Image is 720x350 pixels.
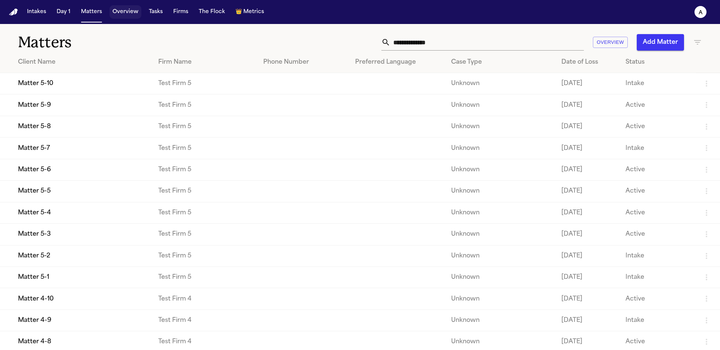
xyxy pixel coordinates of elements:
td: Test Firm 4 [152,288,258,310]
td: Unknown [445,73,555,94]
td: Test Firm 5 [152,94,258,116]
td: Unknown [445,288,555,310]
td: Test Firm 4 [152,310,258,331]
td: [DATE] [555,245,619,266]
td: Test Firm 5 [152,202,258,223]
td: [DATE] [555,73,619,94]
td: [DATE] [555,138,619,159]
td: [DATE] [555,159,619,180]
div: Preferred Language [355,58,439,67]
td: Unknown [445,181,555,202]
td: Active [619,288,696,310]
td: [DATE] [555,266,619,288]
h1: Matters [18,33,217,52]
td: Intake [619,138,696,159]
td: Test Firm 5 [152,138,258,159]
td: [DATE] [555,116,619,137]
button: Firms [170,5,191,19]
td: Unknown [445,310,555,331]
button: Day 1 [54,5,73,19]
button: crownMetrics [232,5,267,19]
button: Add Matter [637,34,684,51]
div: Client Name [18,58,146,67]
td: Test Firm 5 [152,181,258,202]
div: Date of Loss [561,58,613,67]
button: Tasks [146,5,166,19]
td: Test Firm 5 [152,73,258,94]
td: [DATE] [555,181,619,202]
img: Finch Logo [9,9,18,16]
td: Unknown [445,94,555,116]
td: Unknown [445,245,555,266]
td: Intake [619,310,696,331]
td: Unknown [445,116,555,137]
td: Unknown [445,202,555,223]
button: The Flock [196,5,228,19]
td: Unknown [445,266,555,288]
a: Home [9,9,18,16]
div: Status [625,58,690,67]
td: [DATE] [555,288,619,310]
button: Overview [109,5,141,19]
td: Active [619,116,696,137]
td: Active [619,94,696,116]
td: Test Firm 5 [152,159,258,180]
td: Unknown [445,159,555,180]
td: Unknown [445,224,555,245]
td: Intake [619,73,696,94]
td: [DATE] [555,224,619,245]
div: Firm Name [158,58,252,67]
td: Test Firm 5 [152,245,258,266]
td: Unknown [445,138,555,159]
td: [DATE] [555,94,619,116]
td: [DATE] [555,310,619,331]
td: Test Firm 5 [152,224,258,245]
td: Active [619,181,696,202]
td: Test Firm 5 [152,116,258,137]
td: Intake [619,245,696,266]
td: Active [619,224,696,245]
button: Overview [593,37,628,48]
td: Active [619,202,696,223]
button: Intakes [24,5,49,19]
td: Active [619,159,696,180]
td: Test Firm 5 [152,266,258,288]
div: Case Type [451,58,549,67]
td: Intake [619,266,696,288]
div: Phone Number [263,58,343,67]
button: Matters [78,5,105,19]
td: [DATE] [555,202,619,223]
